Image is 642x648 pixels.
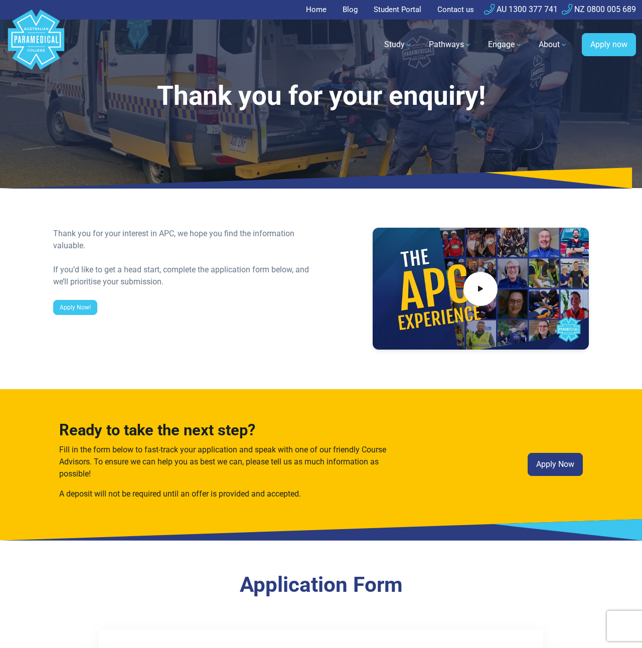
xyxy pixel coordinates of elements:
[562,5,636,14] a: NZ 0800 005 689
[53,228,315,252] div: Thank you for your interest in APC, we hope you find the information valuable.
[53,264,315,288] div: If you’d like to get a head start, complete the application form below, and we’ll prioritise your...
[59,421,404,440] h3: Ready to take the next step?
[59,488,404,500] p: A deposit will not be required until an offer is provided and accepted.
[423,31,478,59] a: Pathways
[533,31,574,59] a: About
[240,572,403,597] a: Application Form
[53,80,589,112] h1: Thank you for your enquiry!
[484,5,558,14] a: AU 1300 377 741
[482,31,529,59] a: Engage
[528,453,583,476] a: Apply Now
[6,20,66,70] a: Australian Paramedical College
[582,33,636,56] a: Apply now
[59,444,404,480] p: Fill in the form below to fast-track your application and speak with one of our friendly Course A...
[53,300,97,315] a: Apply Now!
[378,31,419,59] a: Study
